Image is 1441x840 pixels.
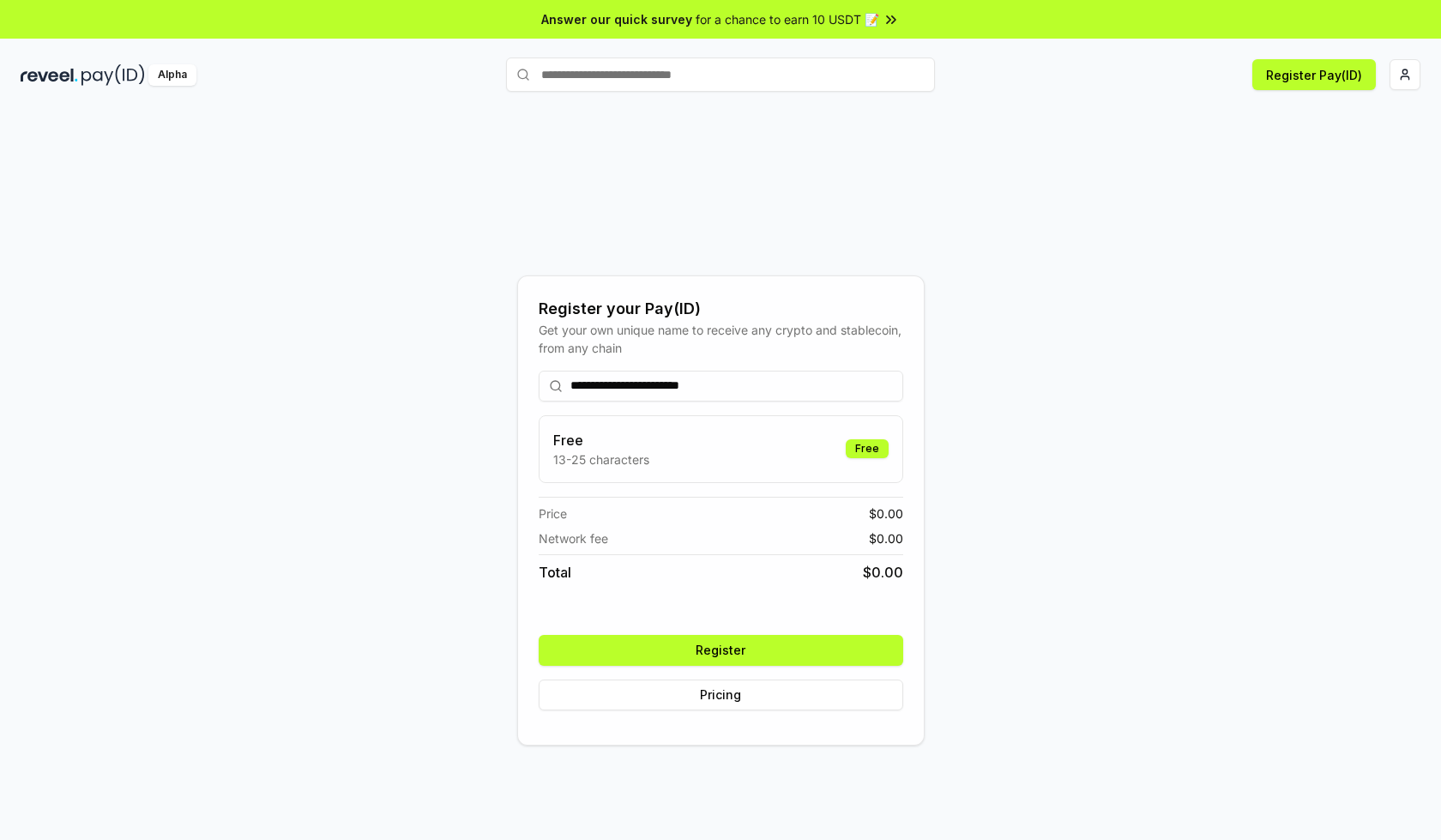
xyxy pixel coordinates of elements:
h3: Free [553,430,649,450]
span: for a chance to earn 10 USDT 📝 [696,10,879,28]
div: Register your Pay(ID) [539,297,903,321]
img: reveel_dark [21,64,78,86]
span: Price [539,505,567,523]
span: $ 0.00 [869,505,903,523]
div: Get your own unique name to receive any crypto and stablecoin, from any chain [539,321,903,357]
button: Register [539,635,903,666]
button: Pricing [539,680,903,710]
span: Network fee [539,529,608,547]
span: Answer our quick survey [541,10,692,28]
span: $ 0.00 [869,529,903,547]
img: pay_id [81,64,145,86]
span: $ 0.00 [863,562,903,583]
div: Free [846,439,889,458]
span: Total [539,562,571,583]
p: 13-25 characters [553,450,649,468]
button: Register Pay(ID) [1252,59,1376,90]
div: Alpha [148,64,196,86]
